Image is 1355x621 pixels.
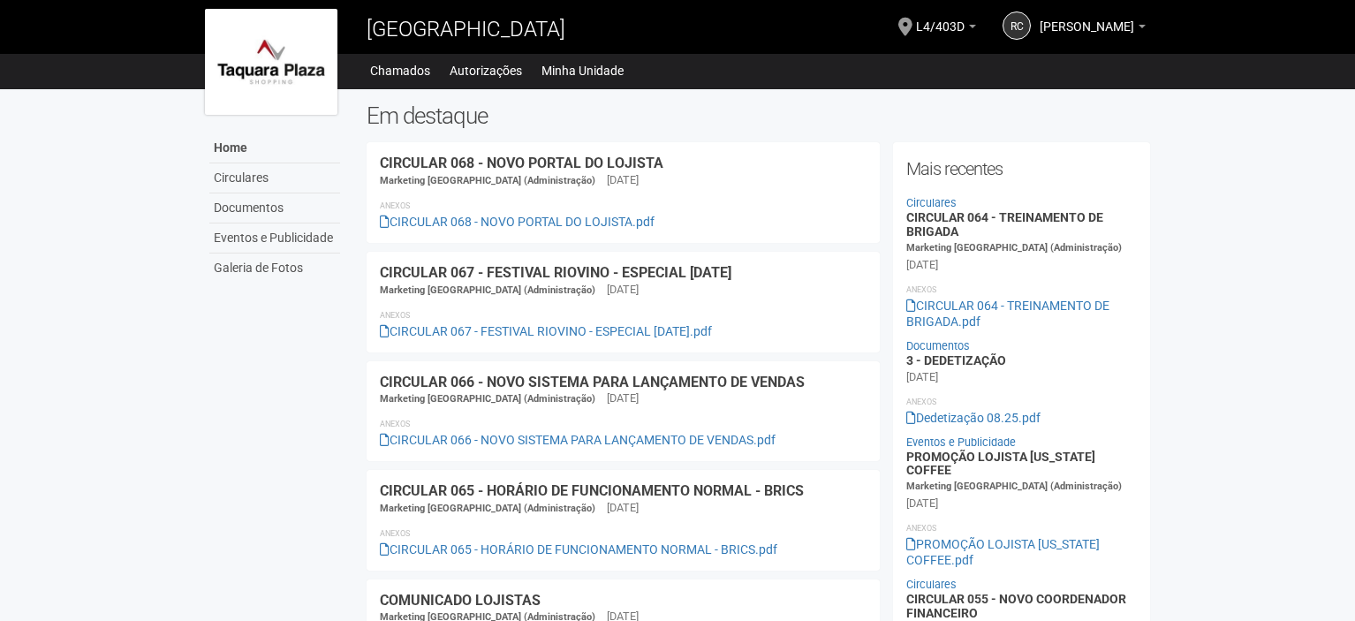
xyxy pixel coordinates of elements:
[367,17,565,42] span: [GEOGRAPHIC_DATA]
[906,496,938,511] div: [DATE]
[209,133,340,163] a: Home
[380,198,867,214] li: Anexos
[906,592,1126,619] a: CIRCULAR 055 - NOVO COORDENADOR FINANCEIRO
[380,324,712,338] a: CIRCULAR 067 - FESTIVAL RIOVINO - ESPECIAL [DATE].pdf
[906,537,1100,567] a: PROMOÇÃO LOJISTA [US_STATE] COFFEE.pdf
[1040,3,1134,34] span: RENATA COELHO DO NASCIMENTO
[380,307,867,323] li: Anexos
[916,22,976,36] a: L4/403D
[541,58,624,83] a: Minha Unidade
[916,3,965,34] span: L4/403D
[906,481,1122,492] span: Marketing [GEOGRAPHIC_DATA] (Administração)
[607,282,639,298] div: [DATE]
[380,393,595,405] span: Marketing [GEOGRAPHIC_DATA] (Administração)
[906,196,957,209] a: Circulares
[1003,11,1031,40] a: RC
[906,353,1006,367] a: 3 - DEDETIZAÇÃO
[380,264,731,281] a: CIRCULAR 067 - FESTIVAL RIOVINO - ESPECIAL [DATE]
[380,374,805,390] a: CIRCULAR 066 - NOVO SISTEMA PARA LANÇAMENTO DE VENDAS
[906,299,1109,329] a: CIRCULAR 064 - TREINAMENTO DE BRIGADA.pdf
[380,155,663,171] a: CIRCULAR 068 - NOVO PORTAL DO LOJISTA
[209,223,340,254] a: Eventos e Publicidade
[209,254,340,283] a: Galeria de Fotos
[906,450,1095,477] a: PROMOÇÃO LOJISTA [US_STATE] COFFEE
[380,175,595,186] span: Marketing [GEOGRAPHIC_DATA] (Administração)
[380,284,595,296] span: Marketing [GEOGRAPHIC_DATA] (Administração)
[906,155,1137,182] h2: Mais recentes
[906,369,938,385] div: [DATE]
[380,482,804,499] a: CIRCULAR 065 - HORÁRIO DE FUNCIONAMENTO NORMAL - BRICS
[450,58,522,83] a: Autorizações
[906,520,1137,536] li: Anexos
[906,339,970,352] a: Documentos
[380,433,776,447] a: CIRCULAR 066 - NOVO SISTEMA PARA LANÇAMENTO DE VENDAS.pdf
[906,578,957,591] a: Circulares
[367,102,1150,129] h2: Em destaque
[370,58,430,83] a: Chamados
[209,163,340,193] a: Circulares
[607,390,639,406] div: [DATE]
[906,210,1103,238] a: CIRCULAR 064 - TREINAMENTO DE BRIGADA
[906,411,1041,425] a: Dedetização 08.25.pdf
[380,215,655,229] a: CIRCULAR 068 - NOVO PORTAL DO LOJISTA.pdf
[205,9,337,115] img: logo.jpg
[209,193,340,223] a: Documentos
[380,542,777,557] a: CIRCULAR 065 - HORÁRIO DE FUNCIONAMENTO NORMAL - BRICS.pdf
[906,257,938,273] div: [DATE]
[906,282,1137,298] li: Anexos
[906,435,1016,449] a: Eventos e Publicidade
[906,394,1137,410] li: Anexos
[380,416,867,432] li: Anexos
[380,526,867,541] li: Anexos
[906,242,1122,254] span: Marketing [GEOGRAPHIC_DATA] (Administração)
[607,500,639,516] div: [DATE]
[380,592,541,609] a: COMUNICADO LOJISTAS
[380,503,595,514] span: Marketing [GEOGRAPHIC_DATA] (Administração)
[1040,22,1146,36] a: [PERSON_NAME]
[607,172,639,188] div: [DATE]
